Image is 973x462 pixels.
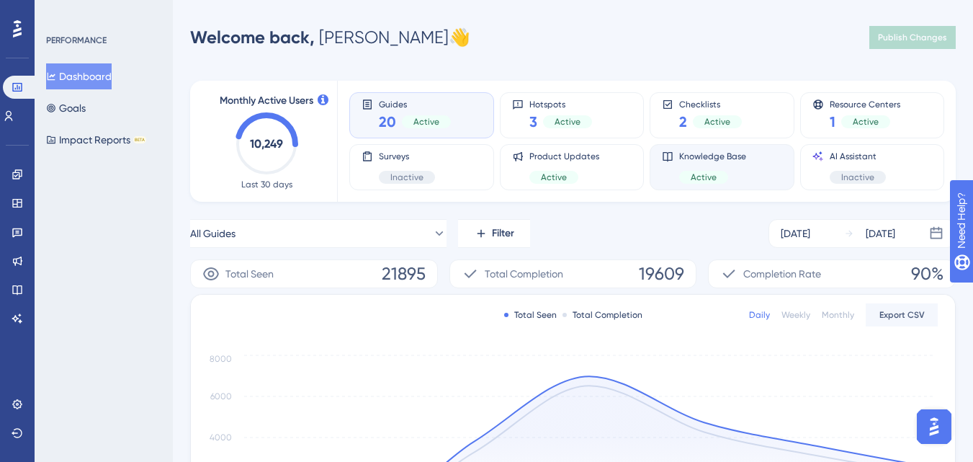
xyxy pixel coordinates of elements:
div: PERFORMANCE [46,35,107,46]
span: 3 [529,112,537,132]
span: 90% [911,262,943,285]
span: 20 [379,112,396,132]
tspan: 4000 [210,432,232,443]
span: Active [704,116,730,128]
span: Monthly Active Users [220,92,313,110]
button: Filter [458,219,530,248]
button: Goals [46,95,86,121]
text: 10,249 [250,137,283,151]
span: Hotspots [529,99,592,109]
span: Active [413,116,439,128]
tspan: 6000 [210,391,232,401]
div: [PERSON_NAME] 👋 [190,26,470,49]
button: Dashboard [46,63,112,89]
div: [DATE] [866,225,895,242]
button: Export CSV [866,303,938,326]
div: Daily [749,309,770,321]
div: [DATE] [781,225,810,242]
button: All Guides [190,219,447,248]
span: Completion Rate [743,265,821,283]
span: 2 [679,112,687,132]
iframe: UserGuiding AI Assistant Launcher [913,405,956,448]
button: Impact ReportsBETA [46,127,146,153]
span: All Guides [190,225,236,242]
span: Total Seen [225,265,274,283]
span: 19609 [639,262,684,285]
span: Surveys [379,151,435,162]
tspan: 8000 [210,354,232,364]
span: Active [555,116,580,128]
span: Checklists [679,99,742,109]
div: Monthly [822,309,854,321]
span: Guides [379,99,451,109]
div: BETA [133,136,146,143]
button: Publish Changes [869,26,956,49]
span: Publish Changes [878,32,947,43]
span: Knowledge Base [679,151,746,162]
span: 21895 [382,262,426,285]
span: Product Updates [529,151,599,162]
span: Inactive [390,172,423,183]
span: Need Help? [34,4,90,21]
span: Export CSV [879,309,925,321]
div: Total Seen [504,309,557,321]
span: Active [541,172,567,183]
span: 1 [830,112,835,132]
span: Resource Centers [830,99,900,109]
span: Welcome back, [190,27,315,48]
span: Inactive [841,172,874,183]
span: Total Completion [485,265,563,283]
div: Weekly [781,309,810,321]
span: Active [853,116,879,128]
span: Last 30 days [241,179,292,190]
span: Filter [492,225,514,242]
span: Active [691,172,717,183]
div: Total Completion [562,309,642,321]
span: AI Assistant [830,151,886,162]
